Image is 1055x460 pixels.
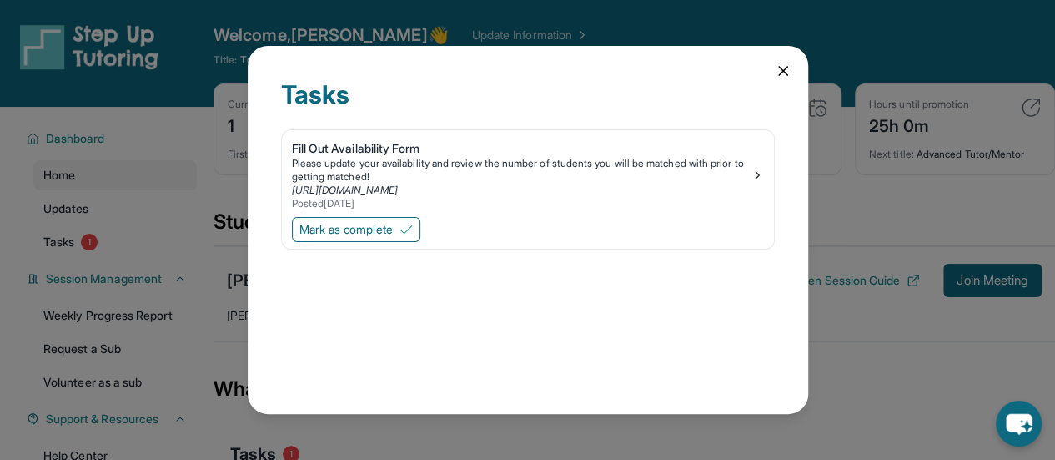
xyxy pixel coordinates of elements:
button: chat-button [996,401,1042,447]
a: Fill Out Availability FormPlease update your availability and review the number of students you w... [282,130,774,214]
div: Please update your availability and review the number of students you will be matched with prior ... [292,157,751,184]
a: [URL][DOMAIN_NAME] [292,184,398,196]
div: Fill Out Availability Form [292,140,751,157]
img: Mark as complete [399,223,413,236]
button: Mark as complete [292,217,420,242]
span: Mark as complete [299,221,393,238]
div: Posted [DATE] [292,197,751,210]
div: Tasks [281,79,775,129]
